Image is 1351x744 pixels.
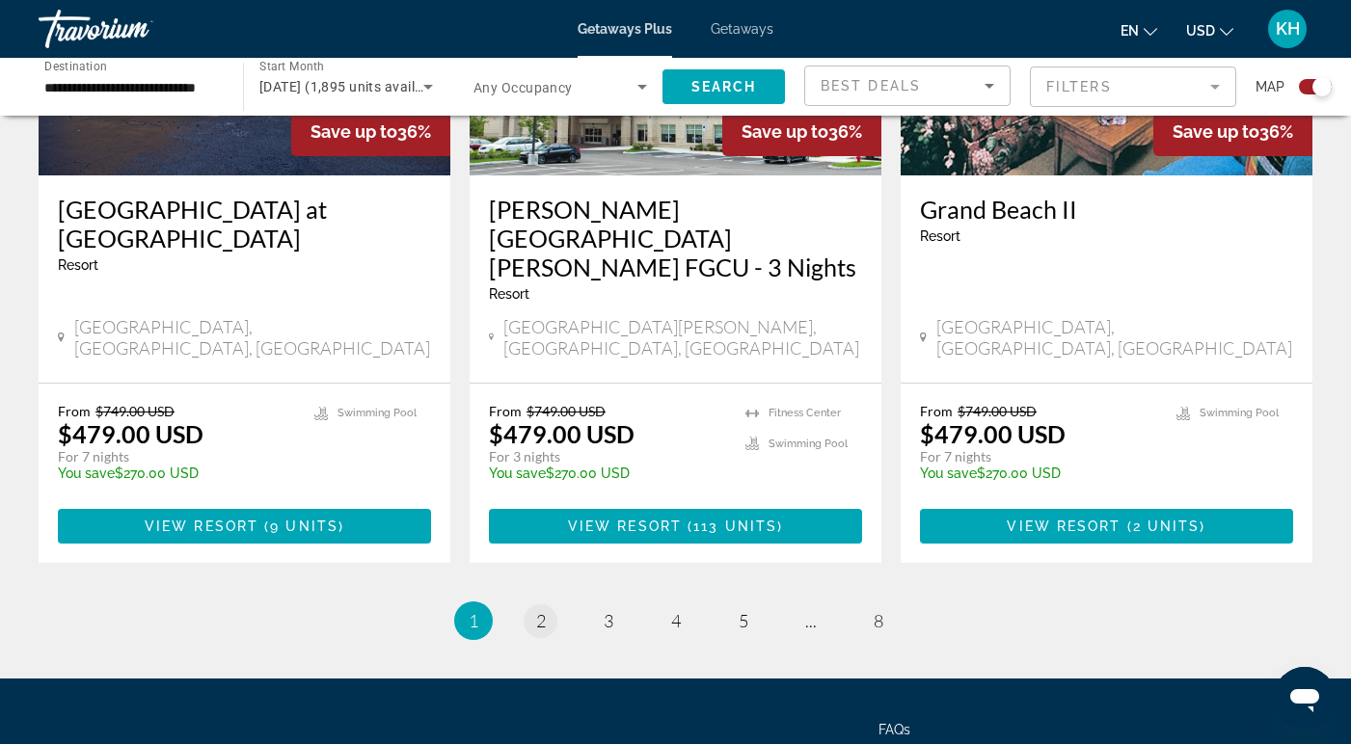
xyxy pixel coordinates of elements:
[58,403,91,419] span: From
[958,403,1037,419] span: $749.00 USD
[874,610,883,631] span: 8
[878,722,910,737] a: FAQs
[58,257,98,273] span: Resort
[95,403,175,419] span: $749.00 USD
[503,316,862,359] span: [GEOGRAPHIC_DATA][PERSON_NAME], [GEOGRAPHIC_DATA], [GEOGRAPHIC_DATA]
[1133,518,1201,534] span: 2 units
[1200,407,1279,419] span: Swimming Pool
[58,465,295,481] p: $270.00 USD
[39,4,231,54] a: Travorium
[311,121,397,142] span: Save up to
[58,448,295,465] p: For 7 nights
[58,509,431,544] button: View Resort(9 units)
[742,121,828,142] span: Save up to
[291,107,450,156] div: 36%
[1030,66,1236,108] button: Filter
[489,465,726,481] p: $270.00 USD
[1173,121,1259,142] span: Save up to
[920,448,1157,465] p: For 7 nights
[489,195,862,281] a: [PERSON_NAME][GEOGRAPHIC_DATA][PERSON_NAME] FGCU - 3 Nights
[1186,23,1215,39] span: USD
[682,518,783,534] span: ( )
[489,286,529,302] span: Resort
[527,403,606,419] span: $749.00 USD
[805,610,817,631] span: ...
[821,74,994,97] mat-select: Sort by
[489,465,546,481] span: You save
[671,610,681,631] span: 4
[489,509,862,544] button: View Resort(113 units)
[259,79,446,94] span: [DATE] (1,895 units available)
[258,518,344,534] span: ( )
[769,407,841,419] span: Fitness Center
[739,610,748,631] span: 5
[58,419,203,448] p: $479.00 USD
[920,509,1293,544] button: View Resort(2 units)
[489,448,726,465] p: For 3 nights
[1121,518,1206,534] span: ( )
[693,518,777,534] span: 113 units
[1276,19,1300,39] span: KH
[920,465,1157,481] p: $270.00 USD
[662,69,785,104] button: Search
[821,78,921,93] span: Best Deals
[936,316,1293,359] span: [GEOGRAPHIC_DATA], [GEOGRAPHIC_DATA], [GEOGRAPHIC_DATA]
[1121,23,1139,39] span: en
[568,518,682,534] span: View Resort
[1153,107,1312,156] div: 36%
[1262,9,1312,49] button: User Menu
[769,438,848,450] span: Swimming Pool
[74,316,431,359] span: [GEOGRAPHIC_DATA], [GEOGRAPHIC_DATA], [GEOGRAPHIC_DATA]
[1121,16,1157,44] button: Change language
[39,601,1312,640] nav: Pagination
[473,80,573,95] span: Any Occupancy
[489,419,635,448] p: $479.00 USD
[1186,16,1233,44] button: Change currency
[338,407,417,419] span: Swimming Pool
[489,403,522,419] span: From
[578,21,672,37] a: Getaways Plus
[920,195,1293,224] a: Grand Beach II
[259,60,324,73] span: Start Month
[145,518,258,534] span: View Resort
[604,610,613,631] span: 3
[920,419,1066,448] p: $479.00 USD
[920,403,953,419] span: From
[536,610,546,631] span: 2
[270,518,338,534] span: 9 units
[469,610,478,631] span: 1
[58,195,431,252] a: [GEOGRAPHIC_DATA] at [GEOGRAPHIC_DATA]
[711,21,773,37] a: Getaways
[920,465,977,481] span: You save
[1274,667,1336,729] iframe: Button to launch messaging window
[58,465,115,481] span: You save
[920,228,960,244] span: Resort
[722,107,881,156] div: 36%
[44,59,107,72] span: Destination
[691,79,757,94] span: Search
[1007,518,1121,534] span: View Resort
[1256,73,1284,100] span: Map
